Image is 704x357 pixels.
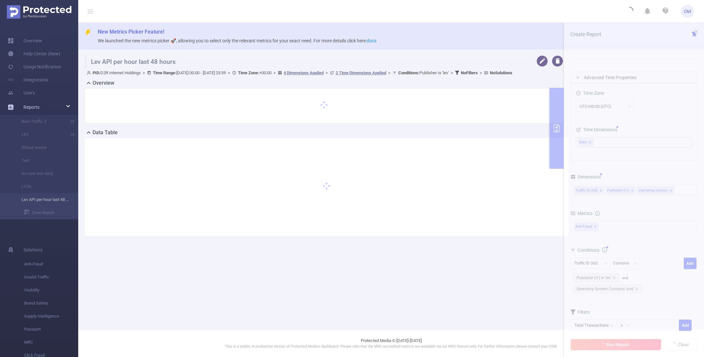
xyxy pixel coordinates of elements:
u: 4 Dimensions Applied [284,70,324,75]
span: > [226,70,232,75]
img: Protected Media [7,5,71,19]
span: Passport [24,323,78,336]
span: > [386,70,392,75]
span: > [449,70,455,75]
a: Usage Notification [8,60,61,73]
u: 2 Time Dimensions Applied [336,70,386,75]
span: We launched the new metrics picker 🚀, allowing you to select only the relevant metrics for your e... [98,38,376,43]
footer: Protected Media © [DATE]-[DATE] [78,329,704,357]
a: Reports [23,101,39,114]
i: icon: loading [625,7,633,16]
span: Anti-Fraud [24,258,78,271]
span: > [478,70,484,75]
i: icon: user [87,71,93,75]
p: This is a stable, in production version of Protected Media's dashboard. Please note that the MRC ... [95,344,688,350]
span: New Metrics Picker Feature! [98,29,164,35]
a: Overview [8,34,42,47]
a: Help Center (New) [8,47,60,60]
span: > [141,70,147,75]
span: OM [684,5,691,18]
b: No Solutions [490,70,512,75]
b: Time Range: [153,70,176,75]
span: D2R Internet Holdings [DATE] 00:00 - [DATE] 23:59 +00:00 [87,70,512,75]
span: Reports [23,105,39,110]
span: Invalid Traffic [24,271,78,284]
span: Publisher Is 'lev' [398,70,449,75]
span: Visibility [24,284,78,297]
b: Time Zone: [238,70,259,75]
span: > [324,70,330,75]
span: > [271,70,278,75]
span: Solutions [23,243,42,256]
a: docs [367,38,376,43]
span: MRC [24,336,78,349]
i: icon: thunderbolt [85,29,91,36]
h2: Data Table [93,129,118,136]
a: Integrations [8,73,48,86]
span: Supply Intelligence [24,310,78,323]
i: icon: close [694,29,699,34]
a: Users [8,86,35,99]
b: Conditions : [398,70,419,75]
span: Brand Safety [24,297,78,310]
button: icon: close [694,28,699,35]
b: PID: [93,70,100,75]
b: No Filters [461,70,478,75]
h2: Overview [93,79,114,87]
h1: Lev API per hour last 48 hours [85,55,527,68]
